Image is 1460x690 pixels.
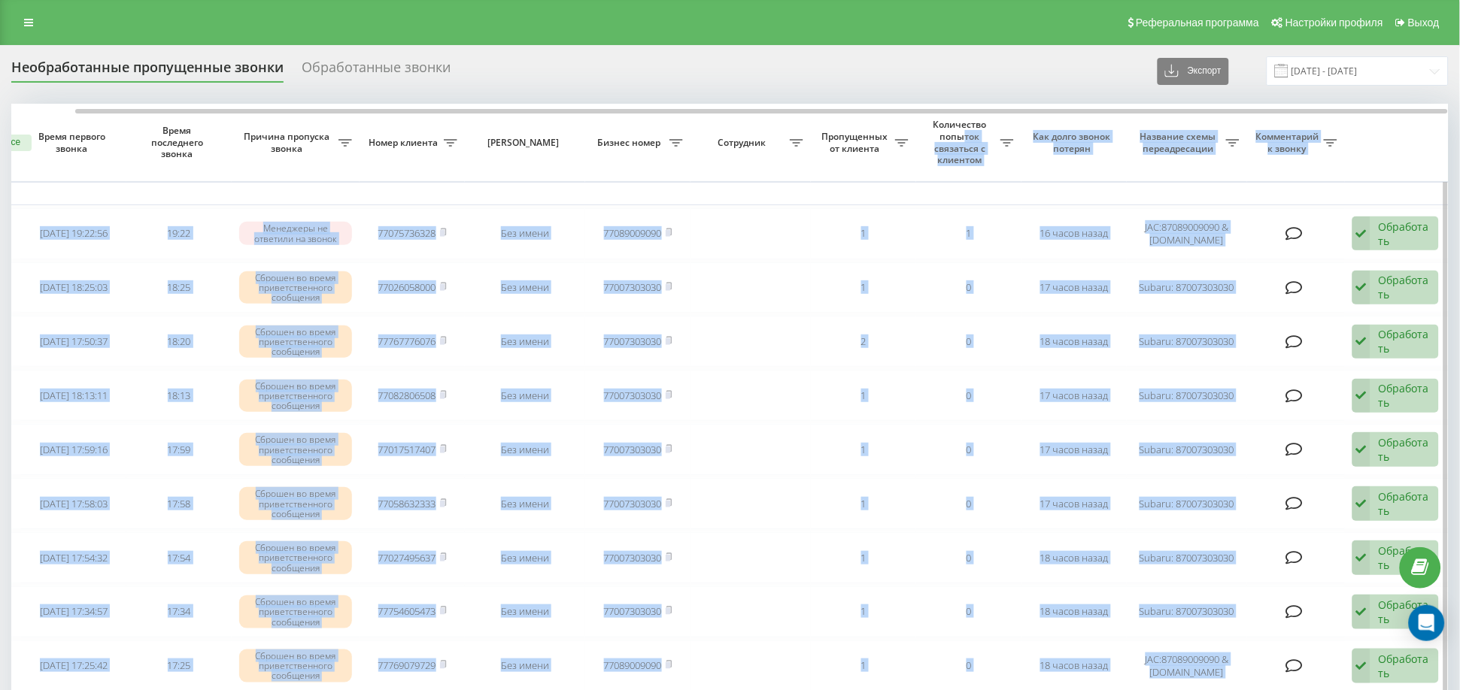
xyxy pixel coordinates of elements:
div: Сброшен во время приветственного сообщения [239,380,352,413]
td: Без имени [465,532,585,583]
a: 77007303030 [604,389,662,402]
div: Обработать [1379,652,1431,680]
div: Менеджеры не ответили на звонок [239,222,352,244]
td: 1 [811,370,916,421]
td: Без имени [465,208,585,259]
td: 17:34 [126,586,232,637]
td: 18 часов назад [1021,532,1127,583]
span: Как долго звонок потерян [1034,131,1115,154]
a: 77007303030 [604,443,662,456]
span: Время последнего звонка [138,125,220,160]
span: [PERSON_NAME] [478,137,572,149]
td: 0 [916,370,1021,421]
a: 77082806508 [378,389,436,402]
td: 18:20 [126,316,232,367]
span: Причина пропуска звонка [239,131,338,154]
span: Настройки профиля [1285,17,1383,29]
td: Subaru: 87007303030 [1127,424,1247,475]
span: Комментарий к звонку [1255,131,1324,154]
div: Сброшен во время приветственного сообщения [239,271,352,304]
div: Обработать [1379,273,1431,301]
a: 77089009090 [604,226,662,240]
td: 1 [811,532,916,583]
div: Обработанные звонки [302,59,451,83]
td: 1 [811,586,916,637]
td: JAC:87089009090 & [DOMAIN_NAME] [1127,208,1247,259]
td: Subaru: 87007303030 [1127,478,1247,529]
div: Обработать [1379,489,1431,518]
a: 77075736328 [378,226,436,240]
div: Обработать [1379,327,1431,356]
div: Сброшен во время приветственного сообщения [239,595,352,628]
span: Название схемы переадресации [1134,131,1226,154]
td: 17 часов назад [1021,424,1127,475]
td: Subaru: 87007303030 [1127,586,1247,637]
td: Subaru: 87007303030 [1127,316,1247,367]
span: Номер клиента [367,137,444,149]
td: 17:54 [126,532,232,583]
span: Время первого звонка [33,131,114,154]
td: [DATE] 17:50:37 [21,316,126,367]
td: 0 [916,532,1021,583]
a: 77754605473 [378,604,436,618]
div: Обработать [1379,381,1431,410]
a: 77007303030 [604,604,662,618]
td: 18:13 [126,370,232,421]
div: Обработать [1379,543,1431,572]
td: 17 часов назад [1021,262,1127,313]
a: 77089009090 [604,658,662,672]
td: 1 [811,424,916,475]
td: Subaru: 87007303030 [1127,532,1247,583]
span: Бизнес номер [593,137,669,149]
td: Subaru: 87007303030 [1127,370,1247,421]
div: Open Intercom Messenger [1409,605,1445,641]
span: Количество попыток связаться с клиентом [924,119,1000,165]
td: 0 [916,478,1021,529]
div: Сброшен во время приветственного сообщения [239,325,352,359]
a: 77007303030 [604,280,662,294]
div: Необработанные пропущенные звонки [11,59,284,83]
td: [DATE] 17:34:57 [21,586,126,637]
td: 17 часов назад [1021,478,1127,529]
td: 17:59 [126,424,232,475]
button: Экспорт [1158,58,1229,85]
a: 77058632333 [378,497,436,510]
td: Без имени [465,478,585,529]
td: [DATE] 18:13:11 [21,370,126,421]
td: 16 часов назад [1021,208,1127,259]
div: Сброшен во время приветственного сообщения [239,487,352,520]
td: Без имени [465,586,585,637]
td: Без имени [465,424,585,475]
div: Обработать [1379,435,1431,464]
td: 1 [811,262,916,313]
a: 77767776076 [378,334,436,348]
td: 0 [916,316,1021,367]
td: 0 [916,262,1021,313]
td: 17 часов назад [1021,370,1127,421]
a: 77007303030 [604,334,662,348]
span: Выход [1408,17,1440,29]
td: 1 [811,208,916,259]
div: Сброшен во время приветственного сообщения [239,433,352,466]
td: 19:22 [126,208,232,259]
td: 17:58 [126,478,232,529]
td: 2 [811,316,916,367]
a: 77027495637 [378,551,436,564]
div: Сброшен во время приветственного сообщения [239,541,352,574]
span: Реферальная программа [1136,17,1259,29]
td: 1 [811,478,916,529]
td: [DATE] 18:25:03 [21,262,126,313]
a: 77026058000 [378,280,436,294]
a: 77017517407 [378,443,436,456]
a: 77007303030 [604,497,662,510]
span: Пропущенных от клиента [818,131,895,154]
td: 1 [916,208,1021,259]
td: [DATE] 17:54:32 [21,532,126,583]
a: 77769079729 [378,658,436,672]
td: Без имени [465,316,585,367]
span: Сотрудник [698,137,790,149]
div: Сброшен во время приветственного сообщения [239,649,352,682]
td: [DATE] 17:59:16 [21,424,126,475]
td: [DATE] 17:58:03 [21,478,126,529]
div: Обработать [1379,219,1431,248]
